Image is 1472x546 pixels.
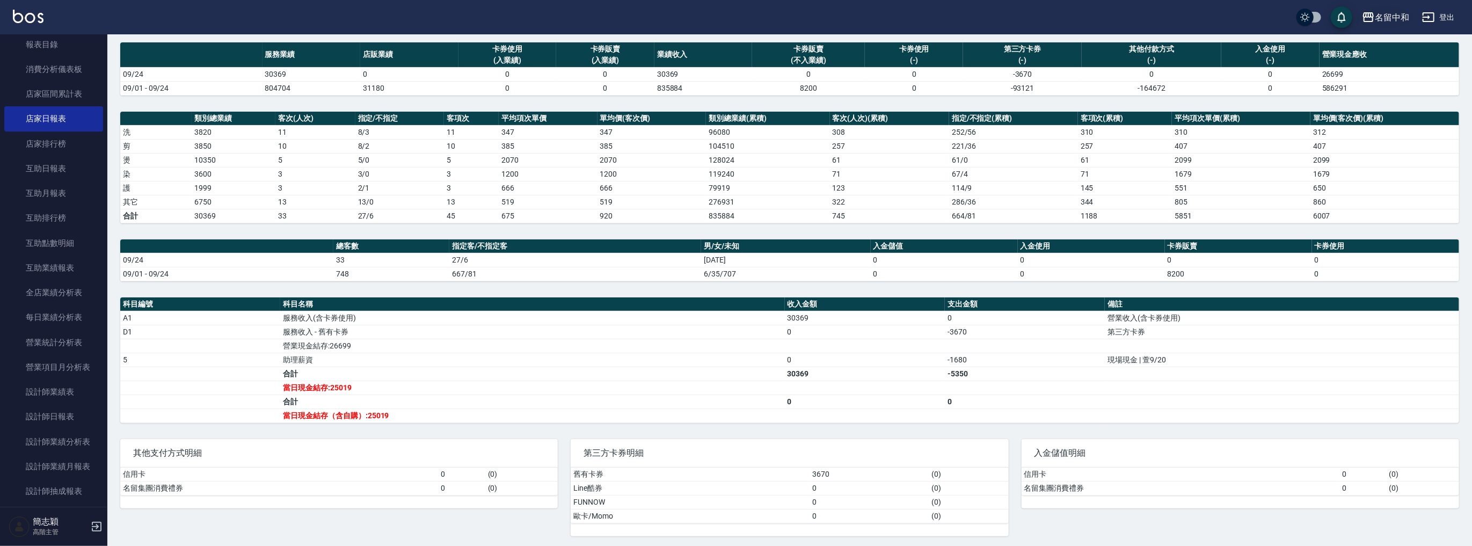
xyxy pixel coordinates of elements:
td: 信用卡 [120,468,438,482]
td: 0 [871,253,1018,267]
a: 消費分析儀表板 [4,57,103,82]
td: 3 [275,167,355,181]
th: 收入金額 [785,297,945,311]
th: 入金儲值 [871,239,1018,253]
td: 0 [1082,67,1221,81]
div: 名留中和 [1375,11,1409,24]
td: 385 [597,139,706,153]
td: 0 [1339,481,1386,495]
td: 2 / 1 [355,181,444,195]
th: 平均項次單價 [499,112,597,126]
td: 1200 [499,167,597,181]
td: 5 [275,153,355,167]
th: 卡券販賣 [1165,239,1312,253]
td: 0 [945,395,1105,409]
td: 5 [120,353,280,367]
td: 服務收入(含卡券使用) [280,311,784,325]
td: 0 [785,353,945,367]
th: 男/女/未知 [701,239,870,253]
button: 登出 [1418,8,1459,27]
th: 卡券使用 [1312,239,1459,253]
td: 0 [1018,253,1165,267]
td: 347 [499,125,597,139]
td: 0 [1339,468,1386,482]
th: 客次(人次) [275,112,355,126]
td: 0 [752,67,865,81]
table: a dense table [1022,468,1459,496]
td: 286 / 36 [949,195,1078,209]
td: 310 [1172,125,1310,139]
td: 舊有卡券 [571,468,810,482]
td: 407 [1172,139,1310,153]
td: 3600 [192,167,275,181]
td: 2070 [499,153,597,167]
div: 第三方卡券 [966,43,1079,55]
img: Logo [13,10,43,23]
td: 114 / 9 [949,181,1078,195]
a: 設計師日報表 [4,404,103,429]
td: 0 [945,311,1105,325]
td: 30369 [785,311,945,325]
td: 33 [275,209,355,223]
td: 其它 [120,195,192,209]
td: 30369 [654,67,753,81]
td: 09/24 [120,67,263,81]
td: 835884 [654,81,753,95]
table: a dense table [120,239,1459,281]
td: 0 [458,67,557,81]
td: 667/81 [449,267,701,281]
a: 互助點數明細 [4,231,103,256]
td: 09/01 - 09/24 [120,81,263,95]
td: 0 [1221,81,1320,95]
td: 1679 [1172,167,1310,181]
td: 2070 [597,153,706,167]
td: [DATE] [701,253,870,267]
td: 27/6 [355,209,444,223]
table: a dense table [120,42,1459,96]
td: 551 [1172,181,1310,195]
th: 入金使用 [1018,239,1165,253]
td: 3670 [810,468,929,482]
td: 10350 [192,153,275,167]
td: 835884 [706,209,829,223]
td: 0 [1312,267,1459,281]
td: 6007 [1310,209,1459,223]
td: 745 [830,209,949,223]
a: 店家區間累計表 [4,82,103,106]
button: 名留中和 [1358,6,1413,28]
td: 79919 [706,181,829,195]
td: 10 [444,139,499,153]
td: 67 / 4 [949,167,1078,181]
th: 科目編號 [120,297,280,311]
td: 33 [333,253,449,267]
td: 145 [1078,181,1172,195]
th: 單均價(客次價)(累積) [1310,112,1459,126]
td: 0 [438,481,485,495]
td: 護 [120,181,192,195]
td: 805 [1172,195,1310,209]
td: 312 [1310,125,1459,139]
td: 407 [1310,139,1459,153]
a: 設計師業績分析表 [4,429,103,454]
td: FUNNOW [571,495,810,509]
td: 0 [458,81,557,95]
td: 0 [785,325,945,339]
td: 8 / 2 [355,139,444,153]
td: 09/24 [120,253,333,267]
a: 報表目錄 [4,32,103,57]
td: 0 [556,67,654,81]
div: 卡券使用 [868,43,960,55]
td: 860 [1310,195,1459,209]
td: 276931 [706,195,829,209]
td: 名留集團消費禮券 [1022,481,1339,495]
td: 519 [597,195,706,209]
td: 信用卡 [1022,468,1339,482]
table: a dense table [571,468,1008,523]
td: 1188 [1078,209,1172,223]
td: 0 [1018,267,1165,281]
a: 互助日報表 [4,156,103,181]
td: 5851 [1172,209,1310,223]
a: 店家日報表 [4,106,103,131]
a: 店家排行榜 [4,132,103,156]
td: 310 [1078,125,1172,139]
